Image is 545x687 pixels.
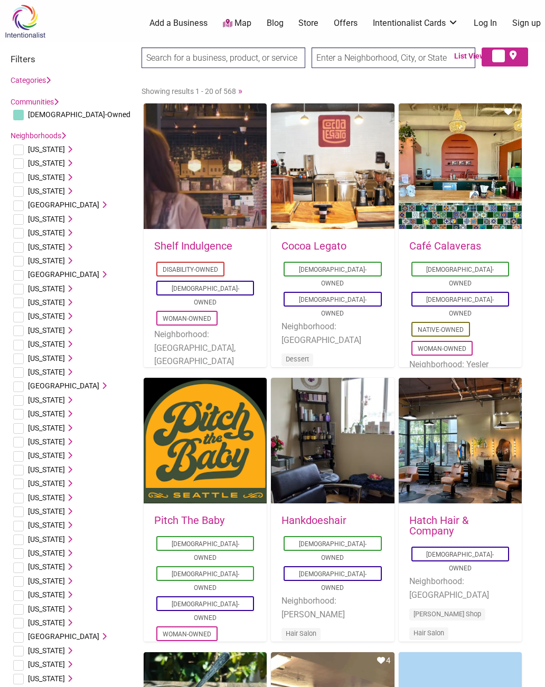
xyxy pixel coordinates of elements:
span: [US_STATE] [28,535,65,543]
span: [US_STATE] [28,577,65,585]
a: Shelf Indulgence [154,240,232,252]
span: [US_STATE] [28,326,65,335]
a: Woman-Owned [163,315,211,322]
a: Intentionalist Cards [373,17,458,29]
span: [US_STATE] [28,173,65,182]
span: [US_STATE] [28,646,65,655]
span: [US_STATE] [28,618,65,627]
input: Enter a Neighborhood, City, or State [312,47,475,68]
span: [US_STATE] [28,215,65,223]
span: [US_STATE] [28,368,65,376]
a: Hair Salon [414,629,444,637]
span: Showing results 1 - 20 of 568 [142,87,236,96]
span: [US_STATE] [28,396,65,404]
li: Neighborhood: [GEOGRAPHIC_DATA] [409,575,511,602]
a: Pitch The Baby [154,514,224,527]
a: [DEMOGRAPHIC_DATA]-Owned [299,266,367,287]
a: [DEMOGRAPHIC_DATA]-Owned [299,570,367,591]
a: Log In [474,17,497,29]
a: Woman-Owned [163,631,211,638]
input: Search for a business, product, or service [142,47,305,68]
span: [GEOGRAPHIC_DATA] [28,632,99,641]
span: [US_STATE] [28,507,65,516]
span: [US_STATE] [28,312,65,320]
span: [US_STATE] [28,549,65,557]
a: Sign up [512,17,541,29]
a: [DEMOGRAPHIC_DATA]-Owned [299,296,367,317]
a: Cocoa Legato [281,240,346,252]
a: Woman-Owned [418,345,466,352]
span: [US_STATE] [28,354,65,362]
span: [US_STATE] [28,145,65,154]
a: Store [298,17,318,29]
span: [US_STATE] [28,437,65,446]
h3: Filters [11,54,131,64]
a: Hatch Hair & Company [409,514,468,537]
a: Disability-Owned [163,266,218,273]
span: [US_STATE] [28,409,65,418]
span: [US_STATE] [28,674,65,683]
a: [DEMOGRAPHIC_DATA]-Owned [426,296,494,317]
span: [US_STATE] [28,590,65,599]
a: Hair Salon [286,629,316,637]
span: [US_STATE] [28,479,65,488]
a: [DEMOGRAPHIC_DATA]-Owned [426,551,494,572]
li: Neighborhood: Yesler Terrace [409,358,511,385]
li: Neighborhood: [PERSON_NAME] [281,594,383,621]
a: » [238,85,242,96]
span: [GEOGRAPHIC_DATA] [28,270,99,279]
a: Café Calaveras [409,240,481,252]
span: [DEMOGRAPHIC_DATA]-Owned [28,110,130,119]
span: [US_STATE] [28,298,65,307]
span: [US_STATE] [28,243,65,251]
a: [DEMOGRAPHIC_DATA]-Owned [172,285,239,306]
span: [US_STATE] [28,187,65,195]
a: Add a Business [149,17,208,29]
a: Communities [11,98,59,106]
li: Neighborhood: [GEOGRAPHIC_DATA], [GEOGRAPHIC_DATA] [154,328,256,368]
span: [US_STATE] [28,159,65,167]
span: [US_STATE] [28,493,65,502]
span: [US_STATE] [28,521,65,529]
a: Categories [11,76,51,84]
a: Native-Owned [418,326,464,333]
a: Offers [334,17,358,29]
span: [US_STATE] [28,465,65,474]
a: [DEMOGRAPHIC_DATA]-Owned [172,600,239,622]
span: [US_STATE] [28,256,65,265]
a: Hankdoeshair [281,514,346,527]
span: [GEOGRAPHIC_DATA] [28,201,99,209]
span: [US_STATE] [28,605,65,613]
span: [US_STATE] [28,424,65,432]
a: Map [223,17,251,30]
li: Neighborhood: [GEOGRAPHIC_DATA] [281,320,383,347]
a: [PERSON_NAME] Shop [414,610,481,618]
span: [US_STATE] [28,228,65,237]
span: [US_STATE] [28,284,65,293]
a: [DEMOGRAPHIC_DATA]-Owned [426,266,494,287]
a: [DEMOGRAPHIC_DATA]-Owned [299,540,367,561]
a: Dessert [286,355,309,363]
span: List View [454,51,490,62]
a: Neighborhoods [11,131,66,140]
span: [US_STATE] [28,562,65,571]
a: [DEMOGRAPHIC_DATA]-Owned [172,570,239,591]
span: [US_STATE] [28,660,65,669]
span: [US_STATE] [28,340,65,348]
span: [GEOGRAPHIC_DATA] [28,381,99,390]
a: Blog [267,17,284,29]
span: [US_STATE] [28,451,65,460]
a: [DEMOGRAPHIC_DATA]-Owned [172,540,239,561]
